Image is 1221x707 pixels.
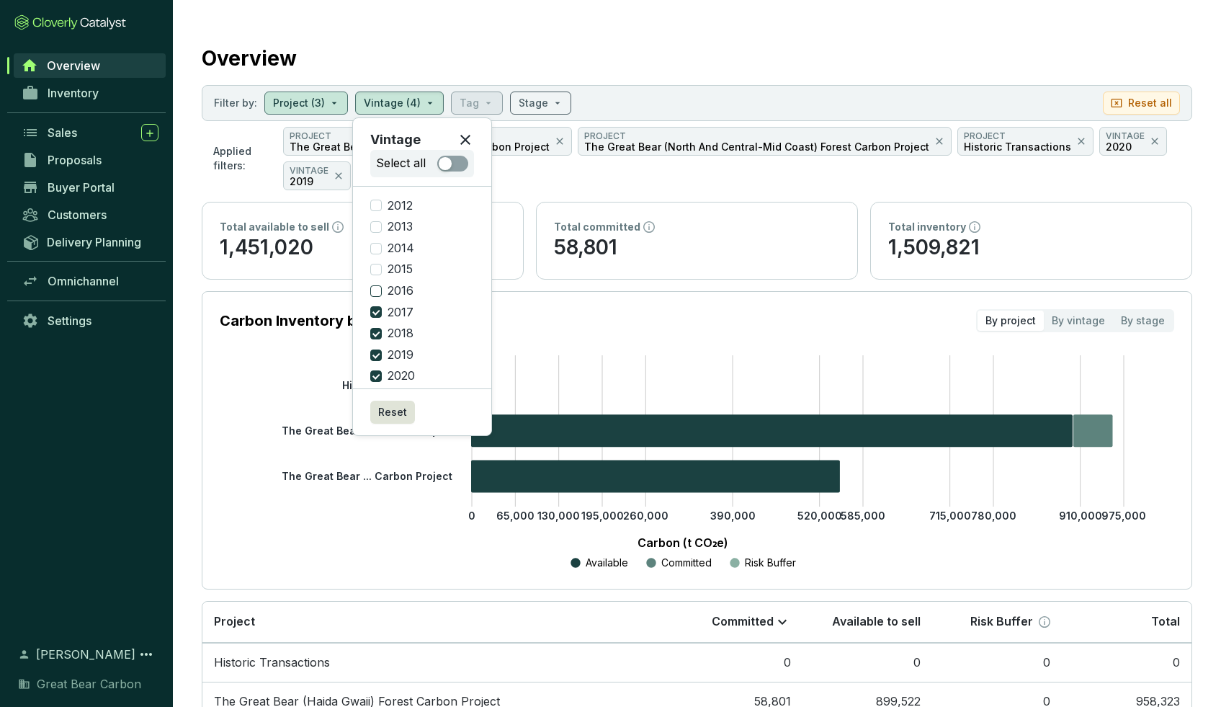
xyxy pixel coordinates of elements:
[661,556,712,570] p: Committed
[241,534,1124,551] p: Carbon (t CO₂e)
[537,510,580,522] tspan: 130,000
[220,311,416,331] p: Carbon Inventory by Project
[1106,142,1145,152] p: 2020
[970,614,1033,630] p: Risk Buffer
[282,470,452,482] tspan: The Great Bear ... Carbon Project
[48,180,115,195] span: Buyer Portal
[1059,510,1102,522] tspan: 910,000
[1062,602,1191,643] th: Total
[48,208,107,222] span: Customers
[623,510,668,522] tspan: 260,000
[802,602,932,643] th: Available to sell
[554,234,840,262] p: 58,801
[964,130,1071,142] p: PROJECT
[14,120,166,145] a: Sales
[47,58,100,73] span: Overview
[290,142,550,152] p: The Great Bear (Haida Gwaii) Forest Carbon Project
[712,614,774,630] p: Committed
[710,510,756,522] tspan: 390,000
[290,130,550,142] p: PROJECT
[802,643,932,682] td: 0
[376,156,426,172] p: Select all
[202,602,673,643] th: Project
[496,510,535,522] tspan: 65,000
[48,86,99,100] span: Inventory
[213,144,277,173] p: Applied filters:
[888,234,1174,262] p: 1,509,821
[581,510,624,522] tspan: 195,000
[48,314,91,328] span: Settings
[1128,96,1172,110] p: Reset all
[14,203,166,227] a: Customers
[976,309,1174,332] div: segmented control
[290,165,328,177] p: VINTAGE
[1103,92,1180,115] button: Reset all
[48,125,77,140] span: Sales
[1101,510,1146,522] tspan: 975,000
[978,311,1044,331] div: By project
[220,234,506,262] p: 1,451,020
[14,175,166,200] a: Buyer Portal
[888,220,966,234] p: Total inventory
[370,401,415,424] button: Reset
[745,556,796,570] p: Risk Buffer
[584,130,929,142] p: PROJECT
[673,643,802,682] td: 0
[14,81,166,105] a: Inventory
[48,274,119,288] span: Omnichannel
[14,269,166,293] a: Omnichannel
[14,230,166,254] a: Delivery Planning
[382,305,419,321] span: 2017
[1062,643,1191,682] td: 0
[14,308,166,333] a: Settings
[48,153,102,167] span: Proposals
[468,510,475,522] tspan: 0
[382,262,419,277] span: 2015
[382,326,419,342] span: 2018
[964,142,1071,152] p: Historic Transactions
[382,347,419,363] span: 2019
[932,643,1062,682] td: 0
[202,43,297,74] h2: Overview
[282,424,452,437] tspan: The Great Bear ... Carbon Project
[382,219,419,235] span: 2013
[1113,311,1173,331] div: By stage
[584,142,929,152] p: The Great Bear (North And Central-Mid Coast) Forest Carbon Project
[382,283,419,299] span: 2016
[47,235,141,249] span: Delivery Planning
[14,53,166,78] a: Overview
[586,556,628,570] p: Available
[370,130,421,150] p: Vintage
[1106,130,1145,142] p: VINTAGE
[36,646,135,663] span: [PERSON_NAME]
[382,241,420,257] span: 2014
[460,96,479,110] p: Tag
[1044,311,1113,331] div: By vintage
[554,220,640,234] p: Total committed
[290,177,328,187] p: 2019
[214,96,257,110] p: Filter by:
[202,643,673,682] td: Historic Transactions
[220,220,329,234] p: Total available to sell
[797,510,842,522] tspan: 520,000
[342,378,452,391] tspan: Historic Transactions
[929,510,971,522] tspan: 715,000
[37,675,141,693] span: Great Bear Carbon
[971,510,1016,522] tspan: 780,000
[382,198,419,214] span: 2012
[378,405,407,419] span: Reset
[841,510,885,522] tspan: 585,000
[14,148,166,172] a: Proposals
[382,368,421,384] span: 2020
